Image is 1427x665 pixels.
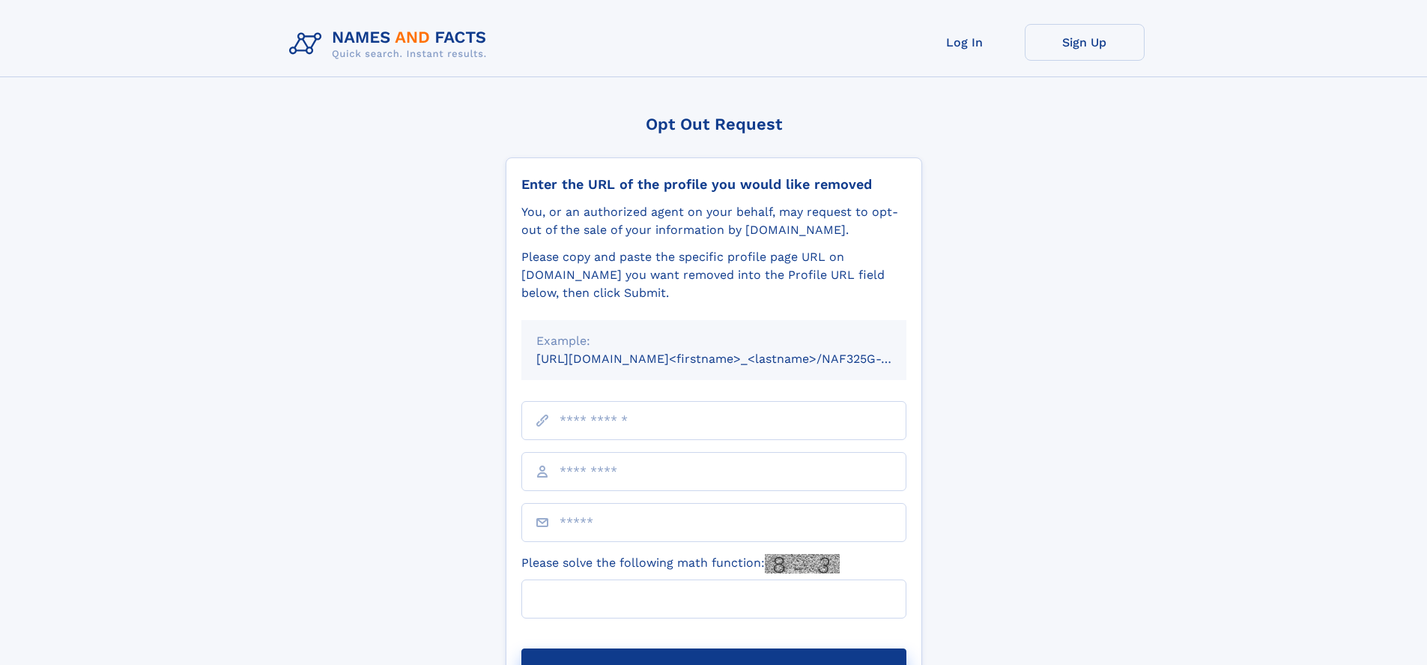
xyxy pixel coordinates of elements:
[521,554,840,574] label: Please solve the following math function:
[283,24,499,64] img: Logo Names and Facts
[521,176,906,193] div: Enter the URL of the profile you would like removed
[521,248,906,302] div: Please copy and paste the specific profile page URL on [DOMAIN_NAME] you want removed into the Pr...
[536,352,935,366] small: [URL][DOMAIN_NAME]<firstname>_<lastname>/NAF325G-xxxxxxxx
[506,115,922,133] div: Opt Out Request
[1025,24,1145,61] a: Sign Up
[521,203,906,239] div: You, or an authorized agent on your behalf, may request to opt-out of the sale of your informatio...
[536,332,891,350] div: Example:
[905,24,1025,61] a: Log In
